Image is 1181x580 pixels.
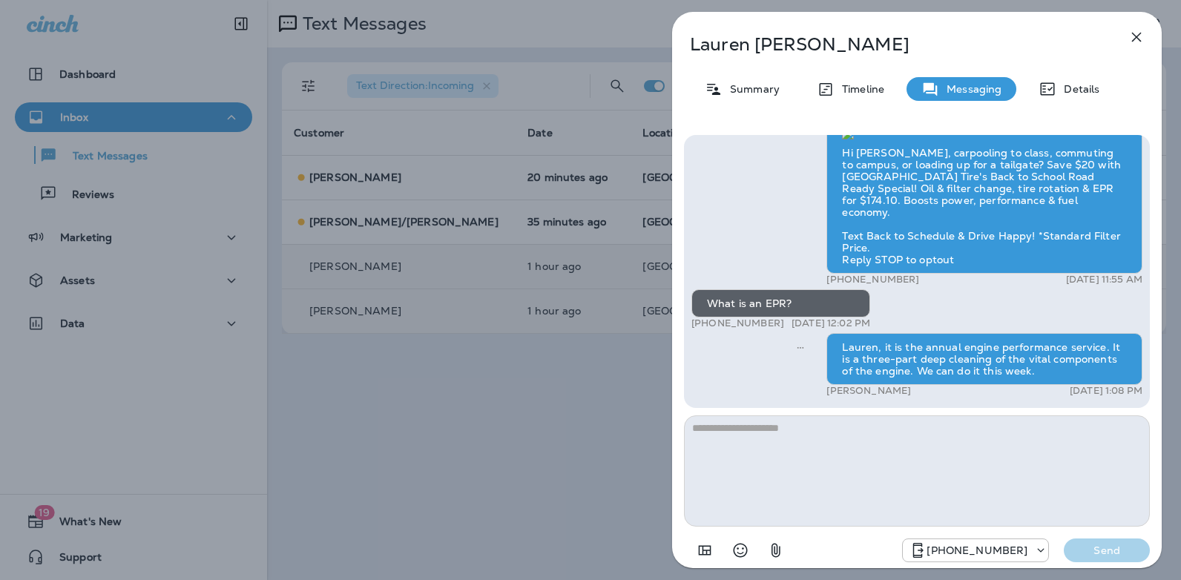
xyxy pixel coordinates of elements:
div: What is an EPR? [691,289,870,317]
p: [DATE] 11:55 AM [1066,274,1142,286]
p: [DATE] 12:02 PM [792,317,870,329]
p: [DATE] 1:08 PM [1070,385,1142,397]
button: Add in a premade template [690,535,720,565]
div: Hi [PERSON_NAME], carpooling to class, commuting to campus, or loading up for a tailgate? Save $2... [826,118,1142,274]
p: [PERSON_NAME] [826,385,911,397]
div: Lauren, it is the annual engine performance service. It is a three-part deep cleaning of the vita... [826,333,1142,385]
p: [PHONE_NUMBER] [826,274,919,286]
span: Sent [797,340,804,353]
p: Timeline [835,83,884,95]
p: Messaging [939,83,1001,95]
p: Summary [723,83,780,95]
p: Lauren [PERSON_NAME] [690,34,1095,55]
div: +1 (984) 409-9300 [903,541,1048,559]
p: [PHONE_NUMBER] [691,317,784,329]
p: Details [1056,83,1099,95]
button: Select an emoji [726,535,755,565]
p: [PHONE_NUMBER] [927,544,1027,556]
